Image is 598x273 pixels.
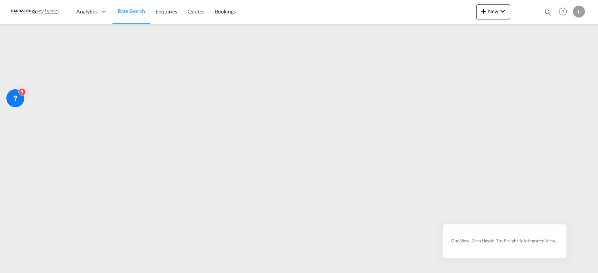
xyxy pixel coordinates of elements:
[544,8,552,16] md-icon: icon-magnify
[76,8,98,15] span: Analytics
[215,8,236,15] span: Bookings
[118,8,145,14] span: Rate Search
[498,7,507,16] md-icon: icon-chevron-down
[544,8,552,19] div: icon-magnify
[11,3,62,20] img: c67187802a5a11ec94275b5db69a26e6.png
[476,4,510,19] button: icon-plus 400-fgNewicon-chevron-down
[557,5,569,18] span: Help
[573,6,585,18] div: L
[188,8,204,15] span: Quotes
[155,8,177,15] span: Enquiries
[479,7,488,16] md-icon: icon-plus 400-fg
[479,8,507,14] span: New
[557,5,573,19] div: Help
